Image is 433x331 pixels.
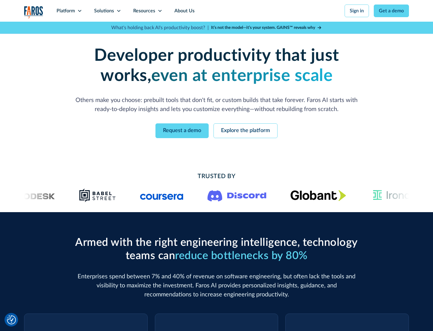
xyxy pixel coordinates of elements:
a: Sign in [345,5,369,17]
p: Others make you choose: prebuilt tools that don't fit, or custom builds that take forever. Faros ... [72,96,361,114]
strong: even at enterprise scale [151,67,333,84]
img: Revisit consent button [7,315,16,324]
strong: It’s not the model—it’s your system. GAINS™ reveals why [211,26,315,30]
div: Resources [133,7,155,14]
strong: Developer productivity that just works, [94,47,339,84]
span: reduce bottlenecks by 80% [175,250,308,261]
img: Globant's logo [290,190,346,201]
img: Logo of the online learning platform Coursera. [140,190,183,200]
button: Cookie Settings [7,315,16,324]
img: Logo of the analytics and reporting company Faros. [24,6,43,18]
img: Logo of the communication platform Discord. [207,189,266,202]
a: Explore the platform [213,123,278,138]
a: It’s not the model—it’s your system. GAINS™ reveals why [211,25,322,31]
a: Request a demo [155,123,209,138]
p: What's holding back AI's productivity boost? | [111,24,209,31]
a: home [24,6,43,18]
h2: Armed with the right engineering intelligence, technology teams can [72,236,361,262]
a: Get a demo [374,5,409,17]
h2: Trusted By [72,172,361,181]
div: Platform [57,7,75,14]
p: Enterprises spend between 7% and 40% of revenue on software engineering, but often lack the tools... [72,272,361,299]
div: Solutions [94,7,114,14]
img: Babel Street logo png [79,188,116,203]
